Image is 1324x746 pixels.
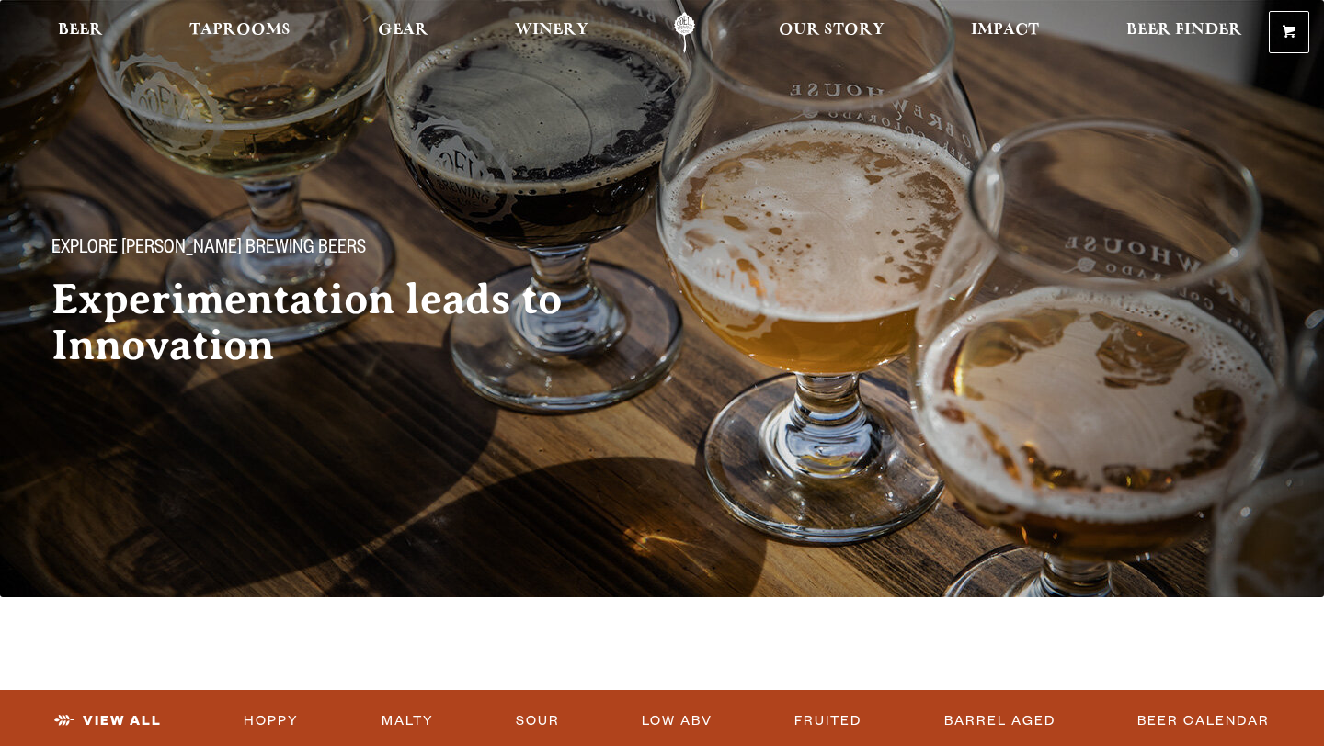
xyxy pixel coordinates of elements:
[503,12,600,53] a: Winery
[51,238,366,262] span: Explore [PERSON_NAME] Brewing Beers
[959,12,1051,53] a: Impact
[767,12,896,53] a: Our Story
[779,23,885,38] span: Our Story
[971,23,1039,38] span: Impact
[177,12,302,53] a: Taprooms
[51,277,625,368] h2: Experimentation leads to Innovation
[47,700,169,742] a: View All
[366,12,440,53] a: Gear
[634,700,720,742] a: Low ABV
[508,700,567,742] a: Sour
[787,700,869,742] a: Fruited
[374,700,441,742] a: Malty
[1114,12,1254,53] a: Beer Finder
[189,23,291,38] span: Taprooms
[937,700,1063,742] a: Barrel Aged
[236,700,306,742] a: Hoppy
[58,23,103,38] span: Beer
[1126,23,1242,38] span: Beer Finder
[1130,700,1277,742] a: Beer Calendar
[650,12,719,53] a: Odell Home
[46,12,115,53] a: Beer
[378,23,428,38] span: Gear
[515,23,588,38] span: Winery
